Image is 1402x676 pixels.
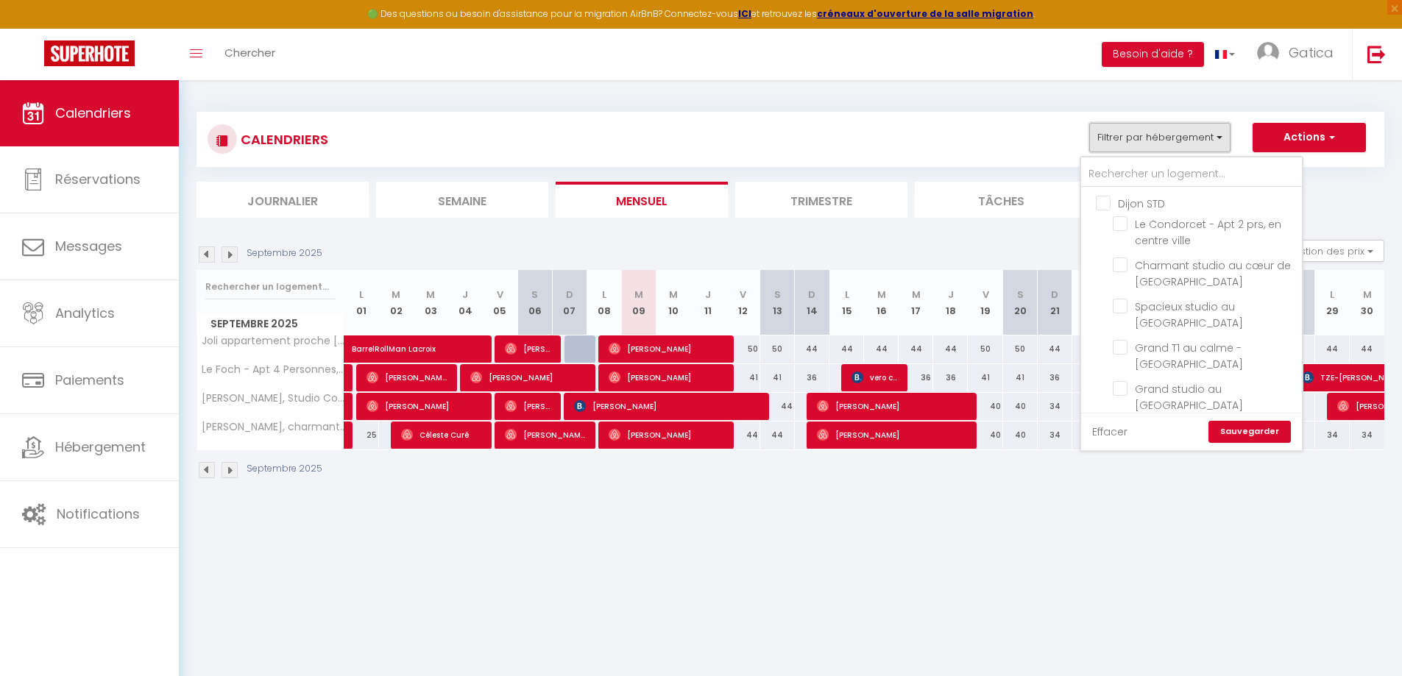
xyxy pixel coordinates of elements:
div: 41 [760,364,795,391]
span: [PERSON_NAME] [505,421,586,449]
th: 06 [517,270,552,335]
div: 44 [864,335,899,363]
span: Septembre 2025 [197,313,344,335]
th: 30 [1350,270,1384,335]
th: 03 [414,270,448,335]
th: 15 [829,270,864,335]
span: Grand studio au [GEOGRAPHIC_DATA] [1135,382,1243,413]
div: Filtrer par hébergement [1080,156,1303,452]
div: 34 [1038,421,1072,449]
th: 21 [1038,270,1072,335]
span: Chercher [224,45,275,60]
a: Effacer [1092,424,1127,440]
span: Messages [55,237,122,255]
div: 44 [795,335,829,363]
abbr: L [1330,288,1334,302]
span: [PERSON_NAME] [609,421,724,449]
abbr: L [845,288,849,302]
abbr: J [948,288,954,302]
p: Septembre 2025 [247,246,322,260]
abbr: J [705,288,711,302]
abbr: D [808,288,815,302]
th: 29 [1315,270,1350,335]
th: 13 [760,270,795,335]
th: 19 [968,270,1002,335]
div: 50 [1003,335,1038,363]
div: 36 [795,364,829,391]
abbr: J [462,288,468,302]
img: logout [1367,45,1386,63]
abbr: V [740,288,746,302]
th: 18 [933,270,968,335]
div: 44 [1072,335,1107,363]
div: 41 [968,364,1002,391]
div: 44 [1350,335,1384,363]
div: 44 [829,335,864,363]
div: 44 [760,421,795,449]
button: Filtrer par hébergement [1089,123,1231,152]
a: Chercher [213,29,286,80]
span: Céleste Curé [401,421,482,449]
a: Sauvegarder [1208,421,1291,443]
div: 44 [933,335,968,363]
span: [PERSON_NAME] [367,392,482,420]
div: 44 [760,393,795,420]
abbr: L [602,288,606,302]
a: ... Gatica [1246,29,1352,80]
div: 34 [1315,421,1350,449]
p: Septembre 2025 [247,462,322,476]
div: 41 [1003,364,1038,391]
div: 50 [760,335,795,363]
span: [PERSON_NAME] [574,392,759,420]
th: 16 [864,270,899,335]
th: 17 [899,270,933,335]
span: Le Foch - Apt 4 Personnes, 1 ch, Proche Gare [199,364,347,375]
div: 34 [1038,393,1072,420]
div: 36 [1038,364,1072,391]
a: ICI [738,7,751,20]
div: 40 [1003,421,1038,449]
div: 34 [1350,421,1384,449]
a: BarrelRollMan Lacroix [344,335,379,363]
span: Joli appartement proche [GEOGRAPHIC_DATA][PERSON_NAME] [199,335,347,346]
span: Calendriers [55,104,131,122]
span: [PERSON_NAME] [817,392,967,420]
span: Gatica [1289,43,1334,62]
span: Spacieux studio au [GEOGRAPHIC_DATA] [1135,299,1243,330]
button: Besoin d'aide ? [1102,42,1204,67]
span: Grand T1 au calme - [GEOGRAPHIC_DATA] [1135,341,1243,371]
a: créneaux d'ouverture de la salle migration [817,7,1033,20]
span: Analytics [55,304,115,322]
th: 10 [656,270,690,335]
span: Charmant studio au cœur de [GEOGRAPHIC_DATA] [1135,258,1291,289]
abbr: M [1363,288,1372,302]
abbr: M [392,288,400,302]
li: Tâches [915,182,1087,218]
div: 44 [1315,335,1350,363]
img: Super Booking [44,40,135,66]
th: 08 [587,270,621,335]
abbr: S [531,288,538,302]
span: [PERSON_NAME] [470,363,586,391]
button: Gestion des prix [1275,240,1384,262]
abbr: S [774,288,781,302]
abbr: M [669,288,678,302]
div: 44 [1038,335,1072,363]
abbr: M [877,288,886,302]
abbr: V [983,288,989,302]
button: Actions [1253,123,1366,152]
th: 14 [795,270,829,335]
th: 11 [691,270,726,335]
input: Rechercher un logement... [1081,161,1302,188]
span: [PERSON_NAME] [609,363,724,391]
li: Semaine [376,182,548,218]
th: 20 [1003,270,1038,335]
div: 25 [344,421,379,449]
abbr: M [426,288,435,302]
div: 40 [968,393,1002,420]
abbr: M [634,288,643,302]
th: 02 [379,270,414,335]
div: 50 [726,335,760,363]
